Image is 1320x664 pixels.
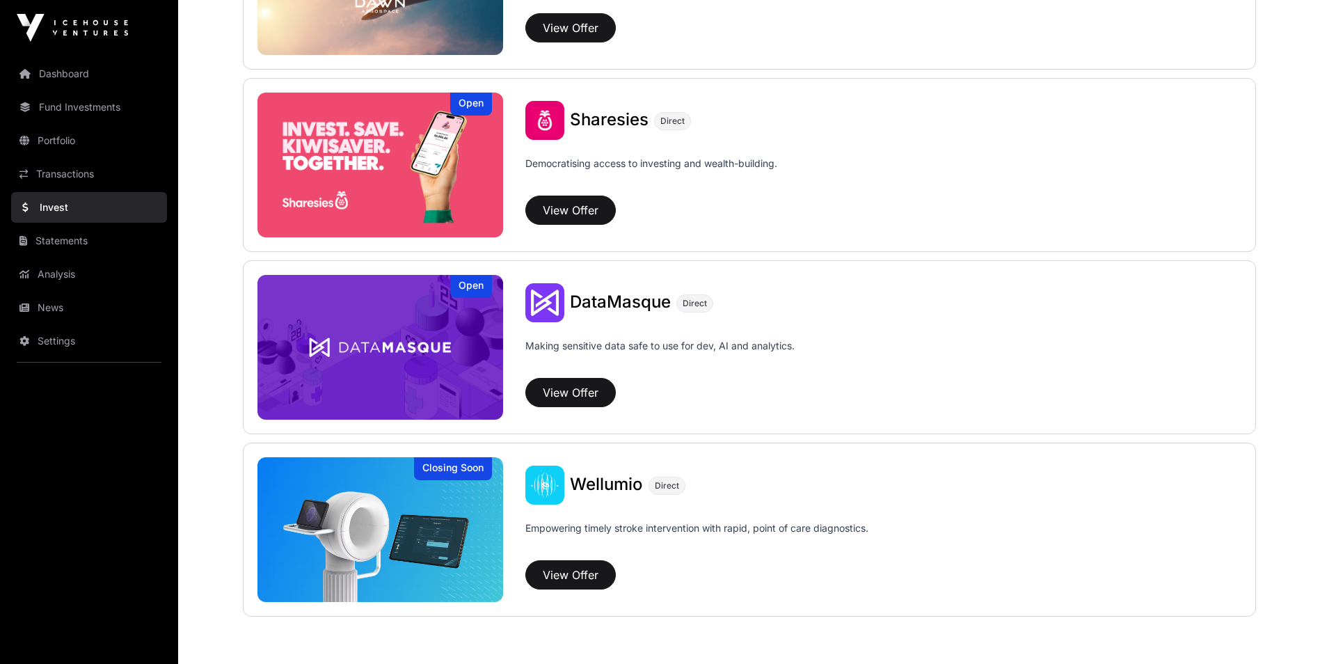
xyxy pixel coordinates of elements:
[525,101,564,140] img: Sharesies
[525,378,616,407] button: View Offer
[11,326,167,356] a: Settings
[570,292,671,312] span: DataMasque
[570,294,671,312] a: DataMasque
[11,192,167,223] a: Invest
[525,521,868,555] p: Empowering timely stroke intervention with rapid, point of care diagnostics.
[525,157,777,190] p: Democratising access to investing and wealth-building.
[11,58,167,89] a: Dashboard
[570,476,643,494] a: Wellumio
[11,92,167,122] a: Fund Investments
[17,14,128,42] img: Icehouse Ventures Logo
[257,457,504,602] a: WellumioClosing Soon
[660,116,685,127] span: Direct
[683,298,707,309] span: Direct
[525,466,564,505] img: Wellumio
[655,480,679,491] span: Direct
[525,339,795,372] p: Making sensitive data safe to use for dev, AI and analytics.
[450,93,492,116] div: Open
[525,560,616,590] button: View Offer
[257,275,504,420] img: DataMasque
[257,275,504,420] a: DataMasqueOpen
[11,226,167,256] a: Statements
[570,474,643,494] span: Wellumio
[1250,597,1320,664] iframe: Chat Widget
[11,159,167,189] a: Transactions
[11,292,167,323] a: News
[570,109,649,129] span: Sharesies
[257,93,504,237] a: SharesiesOpen
[525,283,564,322] img: DataMasque
[450,275,492,298] div: Open
[414,457,492,480] div: Closing Soon
[570,111,649,129] a: Sharesies
[257,457,504,602] img: Wellumio
[11,259,167,290] a: Analysis
[525,13,616,42] button: View Offer
[525,196,616,225] button: View Offer
[11,125,167,156] a: Portfolio
[257,93,504,237] img: Sharesies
